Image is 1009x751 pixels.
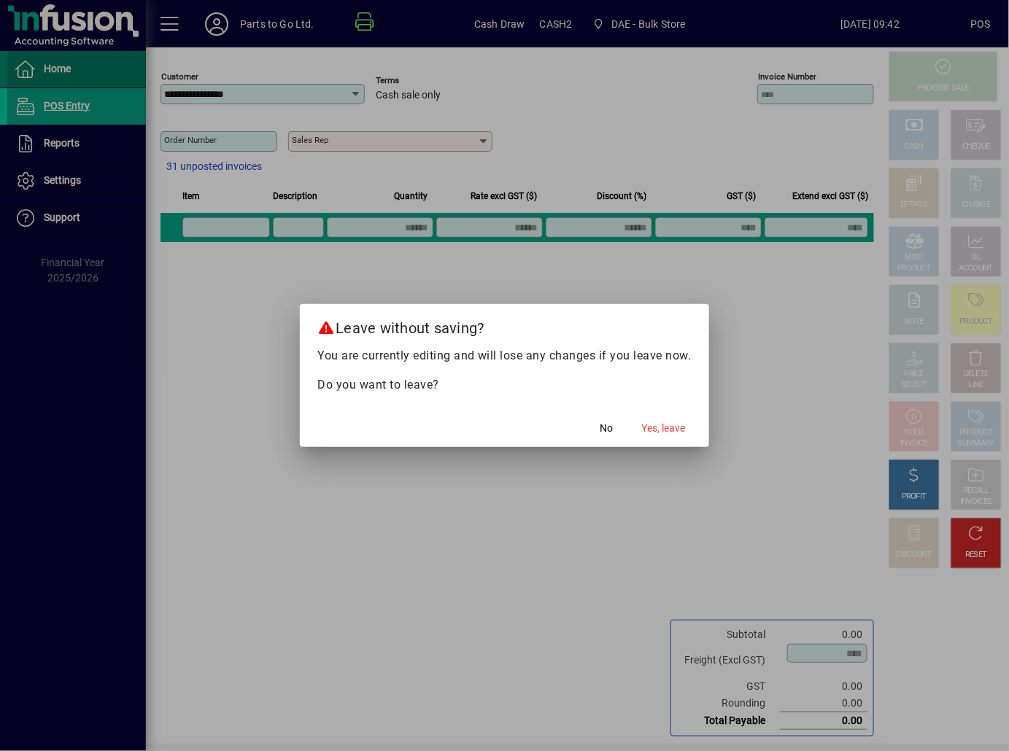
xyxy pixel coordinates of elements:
p: You are currently editing and will lose any changes if you leave now. [317,347,692,365]
button: No [584,415,630,441]
button: Yes, leave [636,415,692,441]
span: Yes, leave [642,421,686,436]
span: No [600,421,614,436]
p: Do you want to leave? [317,376,692,394]
h2: Leave without saving? [300,304,709,346]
